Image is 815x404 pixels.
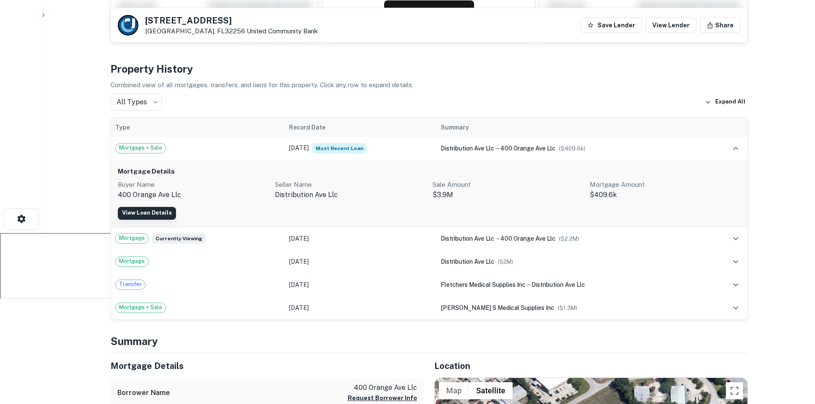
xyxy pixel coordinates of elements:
[441,234,702,243] div: →
[728,301,743,315] button: expand row
[145,27,318,35] p: [GEOGRAPHIC_DATA], FL32256
[441,304,554,311] span: [PERSON_NAME] s medical supplies inc
[118,167,740,177] h6: Mortgage Details
[441,281,525,288] span: fletchers medical supplies inc
[590,180,740,190] p: Mortgage Amount
[469,382,513,399] button: Show satellite imagery
[726,382,743,399] button: Toggle fullscreen view
[116,280,145,289] span: Transfer
[700,18,740,33] button: Share
[433,190,583,200] p: $3.9M
[116,257,148,265] span: Mortgage
[348,393,417,403] button: Request Borrower Info
[728,277,743,292] button: expand row
[285,227,436,250] td: [DATE]
[384,0,474,21] button: Request Borrower Info
[559,236,579,242] span: ($ 2.2M )
[247,27,318,35] a: United Community Bank
[285,296,436,319] td: [DATE]
[441,145,494,152] span: distribution ave llc
[285,250,436,273] td: [DATE]
[275,180,426,190] p: Seller Name
[728,254,743,269] button: expand row
[312,143,367,153] span: Most Recent Loan
[728,231,743,246] button: expand row
[436,118,706,137] th: Summary
[500,145,555,152] span: 400 orange ave llc
[580,18,642,33] button: Save Lender
[348,383,417,393] p: 400 orange ave llc
[118,190,269,200] p: 400 orange ave llc
[590,190,740,200] p: $409.6k
[558,305,577,311] span: ($ 1.3M )
[152,233,206,244] span: Currently viewing
[116,144,166,152] span: Mortgage + Sale
[434,360,748,372] h5: Location
[439,382,469,399] button: Show street map
[433,180,583,190] p: Sale Amount
[559,145,585,152] span: ($ 409.6k )
[285,273,436,296] td: [DATE]
[118,207,176,220] a: View Loan Details
[531,281,585,288] span: distribution ave llc
[110,333,748,349] h4: Summary
[703,96,748,109] button: Expand All
[645,18,696,33] a: View Lender
[285,118,436,137] th: Record Date
[728,141,743,156] button: expand row
[772,308,815,349] iframe: Chat Widget
[110,61,748,77] h4: Property History
[285,137,436,160] td: [DATE]
[118,180,269,190] p: Buyer Name
[116,234,148,242] span: Mortgage
[145,16,318,25] h5: [STREET_ADDRESS]
[116,303,166,312] span: Mortgage + Sale
[500,235,555,242] span: 400 orange ave llc
[498,259,513,265] span: ($ 2M )
[110,94,162,111] div: All Types
[117,388,170,398] h6: Borrower Name
[110,80,748,90] p: Combined view of all mortgages, transfers, and liens for this property. Click any row to expand d...
[111,118,285,137] th: Type
[441,144,702,153] div: →
[441,280,702,289] div: →
[110,360,424,372] h5: Mortgage Details
[441,235,494,242] span: distribution ave llc
[441,258,494,265] span: distribution ave llc
[275,190,426,200] p: distribution ave llc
